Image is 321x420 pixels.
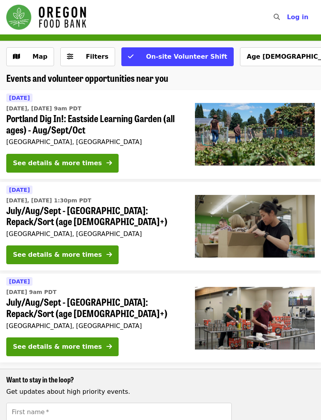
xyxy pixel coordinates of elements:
button: Filters (0 selected) [60,47,115,66]
span: Log in [287,13,308,21]
img: Oregon Food Bank - Home [6,5,86,30]
span: July/Aug/Sept - [GEOGRAPHIC_DATA]: Repack/Sort (age [DEMOGRAPHIC_DATA]+) [6,296,182,319]
img: July/Aug/Sept - Portland: Repack/Sort (age 16+) organized by Oregon Food Bank [195,287,315,350]
i: arrow-right icon [106,159,112,167]
button: See details & more times [6,337,119,356]
input: Search [285,8,291,27]
i: sliders-h icon [67,53,73,60]
span: [DATE] [9,187,30,193]
i: arrow-right icon [106,343,112,350]
div: See details & more times [13,159,102,168]
div: [GEOGRAPHIC_DATA], [GEOGRAPHIC_DATA] [6,230,182,238]
i: arrow-right icon [106,251,112,258]
time: [DATE], [DATE] 9am PDT [6,105,81,113]
span: Want to stay in the loop? [6,374,74,384]
i: map icon [13,53,20,60]
div: [GEOGRAPHIC_DATA], [GEOGRAPHIC_DATA] [6,322,182,330]
span: Events and volunteer opportunities near you [6,71,168,85]
span: On-site Volunteer Shift [146,53,227,60]
img: July/Aug/Sept - Portland: Repack/Sort (age 8+) organized by Oregon Food Bank [195,195,315,258]
div: [GEOGRAPHIC_DATA], [GEOGRAPHIC_DATA] [6,138,182,146]
span: Get updates about high priority events. [6,388,130,395]
div: See details & more times [13,342,102,352]
button: On-site Volunteer Shift [121,47,234,66]
button: See details & more times [6,154,119,173]
span: July/Aug/Sept - [GEOGRAPHIC_DATA]: Repack/Sort (age [DEMOGRAPHIC_DATA]+) [6,205,182,227]
time: [DATE], [DATE] 1:30pm PDT [6,196,91,205]
time: [DATE] 9am PDT [6,288,56,296]
span: Portland Dig In!: Eastside Learning Garden (all ages) - Aug/Sept/Oct [6,113,182,135]
span: Map [32,53,47,60]
span: [DATE] [9,278,30,285]
img: Portland Dig In!: Eastside Learning Garden (all ages) - Aug/Sept/Oct organized by Oregon Food Bank [195,103,315,166]
i: check icon [128,53,133,60]
button: Log in [281,9,315,25]
span: Filters [86,53,108,60]
button: See details & more times [6,245,119,264]
span: [DATE] [9,95,30,101]
i: search icon [274,13,280,21]
button: Show map view [6,47,54,66]
div: See details & more times [13,250,102,260]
